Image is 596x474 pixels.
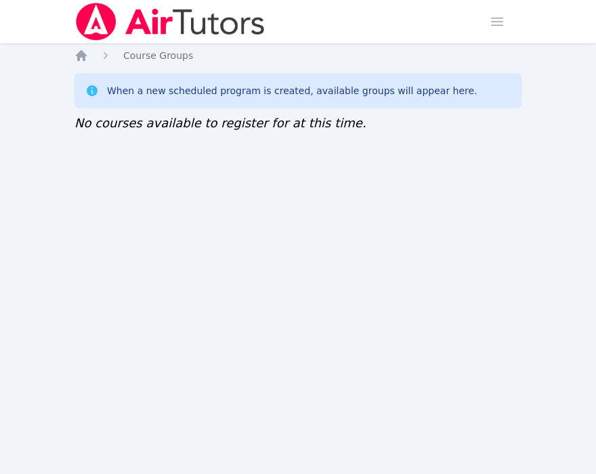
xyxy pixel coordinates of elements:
[74,3,266,41] img: Air Tutors
[74,116,366,130] span: No courses available to register for at this time.
[107,84,477,98] div: When a new scheduled program is created, available groups will appear here.
[74,49,521,62] nav: Breadcrumb
[123,49,193,62] a: Course Groups
[123,50,193,61] span: Course Groups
